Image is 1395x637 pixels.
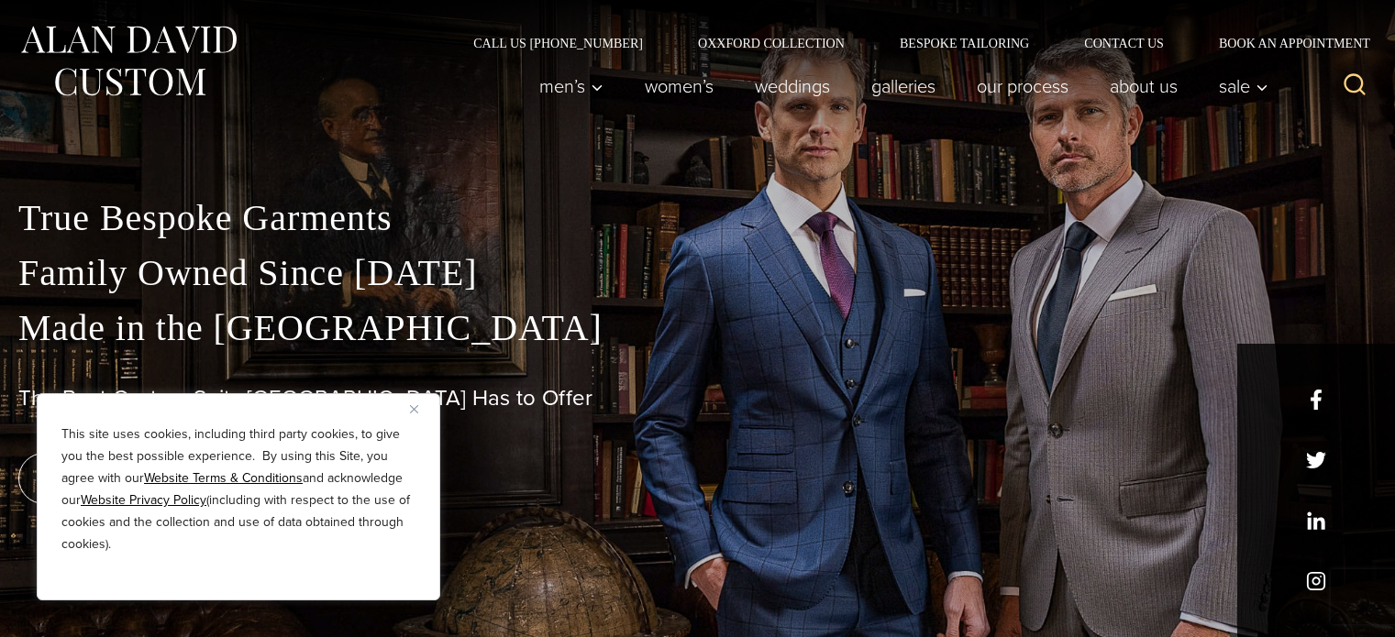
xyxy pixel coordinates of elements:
[670,37,872,49] a: Oxxford Collection
[735,68,851,104] a: weddings
[851,68,957,104] a: Galleries
[1057,37,1191,49] a: Contact Us
[1191,37,1377,49] a: Book an Appointment
[18,191,1377,356] p: True Bespoke Garments Family Owned Since [DATE] Made in the [GEOGRAPHIC_DATA]
[18,385,1377,412] h1: The Best Custom Suits [GEOGRAPHIC_DATA] Has to Offer
[625,68,735,104] a: Women’s
[410,405,418,413] img: Close
[539,77,603,95] span: Men’s
[519,68,1279,104] nav: Primary Navigation
[872,37,1057,49] a: Bespoke Tailoring
[18,20,238,102] img: Alan David Custom
[18,453,275,504] a: book an appointment
[144,468,303,488] a: Website Terms & Conditions
[446,37,670,49] a: Call Us [PHONE_NUMBER]
[1219,77,1268,95] span: Sale
[1090,68,1199,104] a: About Us
[61,423,415,555] p: This site uses cookies, including third party cookies, to give you the best possible experience. ...
[1333,64,1377,108] button: View Search Form
[410,398,432,420] button: Close
[81,490,206,510] a: Website Privacy Policy
[957,68,1090,104] a: Our Process
[446,37,1377,49] nav: Secondary Navigation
